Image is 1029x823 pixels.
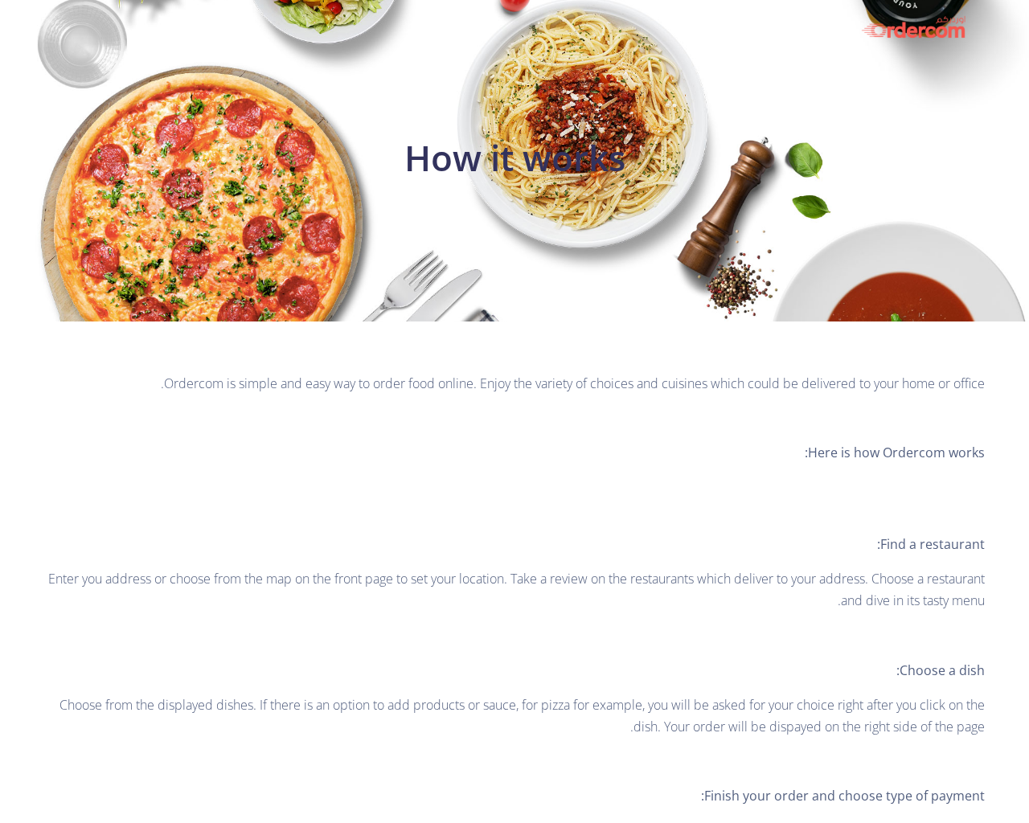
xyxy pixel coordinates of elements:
img: 9b12a267-df9c-4cc1-8dcd-4ab78e5e03ba_logo.jpg [862,14,965,38]
p: Ordercom is simple and easy way to order food online. Enjoy the variety of choices and cuisines w... [44,373,985,395]
p: Choose from the displayed dishes. If there is an option to add products or sauce, for pizza for e... [44,694,985,738]
strong: Here is how Ordercom works: [805,444,985,461]
strong: Finish your order and choose type of payment: [701,787,985,805]
strong: Find a restaurant: [877,535,985,553]
strong: Choose a dish: [896,661,985,679]
p: Enter you address or choose from the map on the front page to set your location. Take a review on... [44,568,985,612]
h1: How it works [44,131,985,184]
